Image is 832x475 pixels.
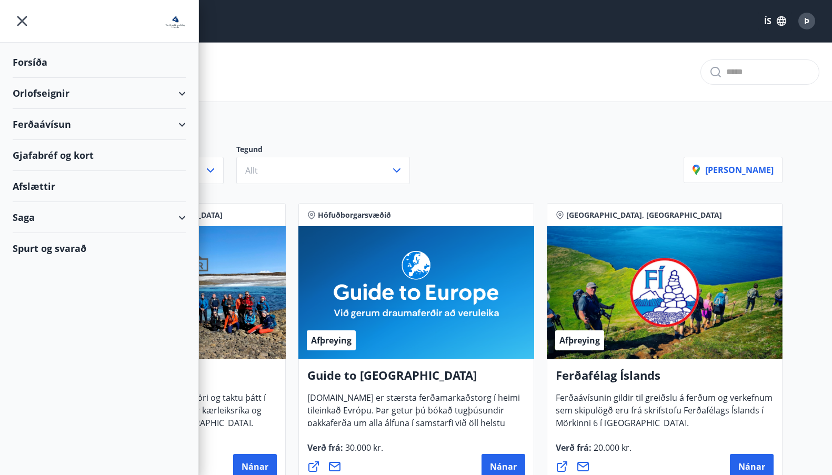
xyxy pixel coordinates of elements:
span: Afþreying [559,335,600,346]
span: Verð frá : [307,442,383,462]
span: Allt [245,165,258,176]
span: Vertu með í gönguhópi með Fjallafjöri og taktu þátt í að skapa heilbrigðan grundvöll fyrir kærlei... [59,392,266,437]
p: [PERSON_NAME] [693,164,774,176]
div: Orlofseignir [13,78,186,109]
button: [PERSON_NAME] [684,157,783,183]
div: Gjafabréf og kort [13,140,186,171]
span: Nánar [490,461,517,472]
button: Þ [794,8,819,34]
button: ÍS [758,12,792,31]
span: [GEOGRAPHIC_DATA], [GEOGRAPHIC_DATA] [566,210,722,220]
div: Saga [13,202,186,233]
span: Þ [804,15,809,27]
span: 30.000 kr. [343,442,383,453]
div: Forsíða [13,47,186,78]
img: union_logo [165,12,186,33]
button: menu [13,12,32,31]
div: Spurt og svarað [13,233,186,264]
span: 20.000 kr. [592,442,631,453]
span: Höfuðborgarsvæðið [318,210,391,220]
span: [DOMAIN_NAME] er stærsta ferðamarkaðstorg í heimi tileinkað Evrópu. Þar getur þú bókað tugþúsundi... [307,392,520,462]
p: Tegund [236,144,423,157]
span: Ferðaávísunin gildir til greiðslu á ferðum og verkefnum sem skipulögð eru frá skrifstofu Ferðafél... [556,392,773,437]
div: Ferðaávísun [13,109,186,140]
h4: Guide to [GEOGRAPHIC_DATA] [307,367,525,391]
h4: Ferðafélag Íslands [556,367,774,391]
button: Allt [236,157,410,184]
div: Afslættir [13,171,186,202]
span: Nánar [738,461,765,472]
span: Verð frá : [556,442,631,462]
span: Nánar [242,461,268,472]
span: Afþreying [311,335,352,346]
